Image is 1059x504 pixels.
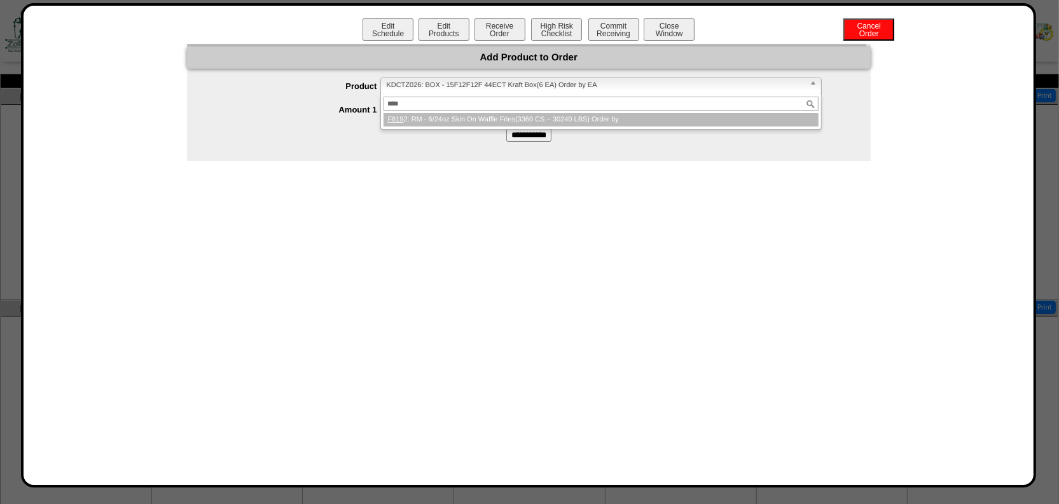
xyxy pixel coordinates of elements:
[843,18,894,41] button: CancelOrder
[642,29,696,38] a: CloseWindow
[386,78,804,93] span: KDCTZ026: BOX - 15F12F12F 44ECT Kraft Box(6 EA) Order by EA
[419,18,469,41] button: EditProducts
[384,113,818,126] li: 2: RM - 6/24oz Skin On Waffle Fries(3360 CS ~ 30240 LBS) Order by
[363,18,413,41] button: EditSchedule
[187,46,871,69] div: Add Product to Order
[530,29,585,38] a: High RiskChecklist
[212,81,381,91] label: Product
[531,18,582,41] button: High RiskChecklist
[387,116,403,123] em: F619
[474,18,525,41] button: ReceiveOrder
[644,18,695,41] button: CloseWindow
[588,18,639,41] button: CommitReceiving
[212,105,381,114] label: Amount 1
